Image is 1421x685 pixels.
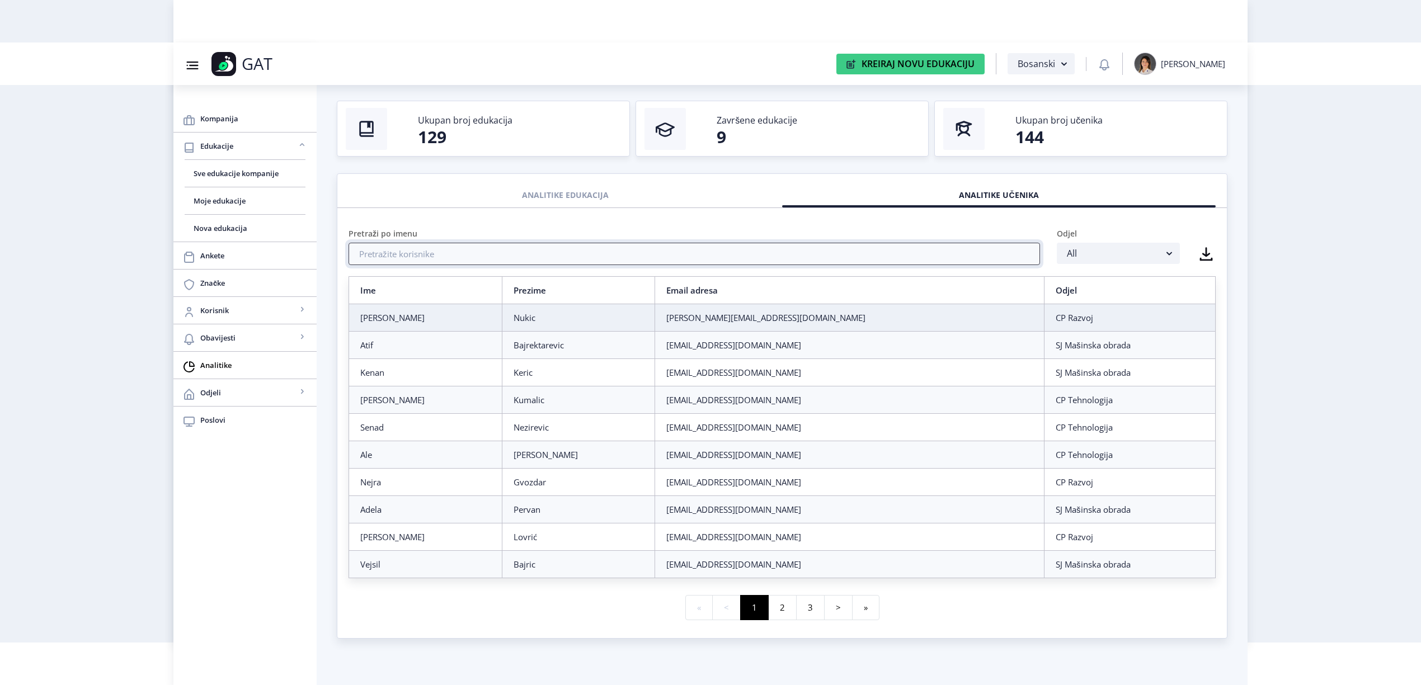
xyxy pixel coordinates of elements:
[791,183,1207,207] div: ANALITIKE UČENIKA
[200,304,297,317] span: Korisnik
[514,559,644,570] div: Bajric
[418,131,632,143] div: 129
[644,108,686,150] img: thumbnail
[768,595,797,620] button: 2
[360,422,491,433] div: Senad
[514,367,644,378] div: Keric
[1056,476,1204,488] div: CP Razvoj
[173,242,317,269] a: Ankete
[1056,394,1204,405] div: CP Tehnologija
[514,285,546,296] a: Prezime
[1056,339,1204,351] div: SJ Mašinska obrada
[194,167,297,180] span: Sve edukacije kompanije
[200,249,308,262] span: Ankete
[1015,115,1230,126] div: Ukupan broj učenika
[1015,131,1230,143] div: 144
[360,394,491,405] div: [PERSON_NAME]
[666,285,718,296] a: Email adresa
[717,115,931,126] div: Završene edukacije
[666,531,1033,542] div: [EMAIL_ADDRESS][DOMAIN_NAME]
[200,139,297,153] span: Edukacije
[514,422,644,433] div: Nezirevic
[360,285,376,296] a: Ime
[173,297,317,324] a: Korisnik
[360,339,491,351] div: Atif
[666,504,1033,515] div: [EMAIL_ADDRESS][DOMAIN_NAME]
[173,352,317,379] a: Analitike
[1056,285,1077,296] a: Odjel
[1056,422,1204,433] div: CP Tehnologija
[360,449,491,460] div: Ale
[360,559,491,570] div: Vejsil
[357,183,774,207] div: ANALITIKE EDUKACIJA
[1056,367,1204,378] div: SJ Mašinska obrada
[242,58,272,69] p: GAT
[666,476,1033,488] div: [EMAIL_ADDRESS][DOMAIN_NAME]
[194,221,297,235] span: Nova edukacija
[200,358,308,372] span: Analitike
[796,595,825,620] button: 3
[211,52,344,76] a: GAT
[852,595,879,620] button: »
[173,324,317,351] a: Obavijesti
[173,379,317,406] a: Odjeli
[173,133,317,159] a: Edukacije
[740,595,769,620] button: 1
[846,59,856,69] img: create-new-education-icon.svg
[346,108,387,150] img: thumbnail
[514,449,644,460] div: [PERSON_NAME]
[200,276,308,290] span: Značke
[1056,531,1204,542] div: CP Razvoj
[836,54,985,74] button: Kreiraj Novu Edukaciju
[514,312,644,323] div: Nukic
[1057,243,1180,264] button: All
[1008,53,1075,74] button: Bosanski
[349,228,1040,243] div: Pretraži po imenu
[943,108,985,150] img: thumbnail
[194,194,297,207] span: Moje edukacije
[666,422,1033,433] div: [EMAIL_ADDRESS][DOMAIN_NAME]
[360,531,491,542] div: [PERSON_NAME]
[666,367,1033,378] div: [EMAIL_ADDRESS][DOMAIN_NAME]
[360,476,491,488] div: Nejra
[666,312,1033,323] div: [PERSON_NAME][EMAIL_ADDRESS][DOMAIN_NAME]
[185,215,305,242] a: Nova edukacija
[1056,449,1204,460] div: CP Tehnologija
[173,105,317,132] a: Kompanija
[418,115,632,126] div: Ukupan broj edukacija
[200,413,308,427] span: Poslovi
[824,595,853,620] button: >
[666,339,1033,351] div: [EMAIL_ADDRESS][DOMAIN_NAME]
[185,187,305,214] a: Moje edukacije
[1161,58,1225,69] div: [PERSON_NAME]
[1056,559,1204,570] div: SJ Mašinska obrada
[360,504,491,515] div: Adela
[666,559,1033,570] div: [EMAIL_ADDRESS][DOMAIN_NAME]
[1057,228,1180,243] div: Odjel
[514,339,644,351] div: Bajrektarevic
[200,386,297,399] span: Odjeli
[1197,243,1216,262] nb-icon: Preuzmite kao CSV
[200,331,297,344] span: Obavijesti
[514,394,644,405] div: Kumalic
[1056,504,1204,515] div: SJ Mašinska obrada
[185,160,305,187] a: Sve edukacije kompanije
[173,407,317,433] a: Poslovi
[173,270,317,296] a: Značke
[349,243,1040,265] input: Pretražite korisnike
[200,112,308,125] span: Kompanija
[1056,312,1204,323] div: CP Razvoj
[514,531,644,542] div: Lovrić
[666,449,1033,460] div: [EMAIL_ADDRESS][DOMAIN_NAME]
[360,367,491,378] div: Kenan
[666,394,1033,405] div: [EMAIL_ADDRESS][DOMAIN_NAME]
[514,476,644,488] div: Gvozdar
[514,504,644,515] div: Pervan
[717,131,931,143] div: 9
[360,312,491,323] div: [PERSON_NAME]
